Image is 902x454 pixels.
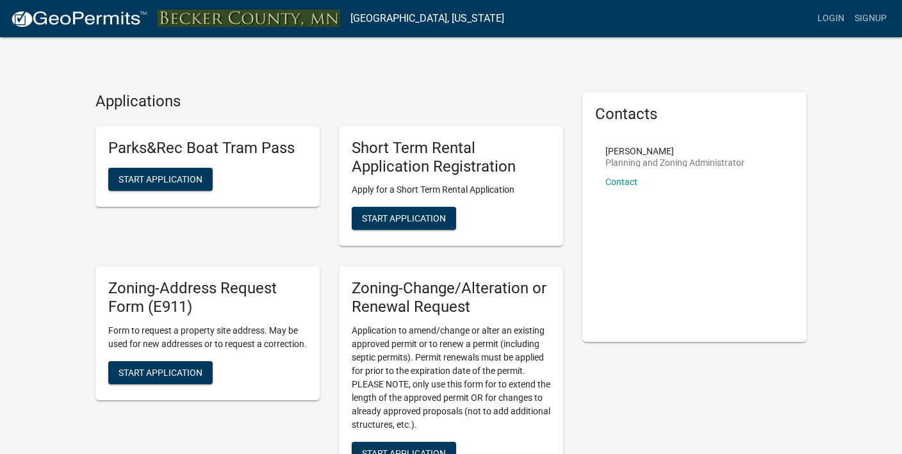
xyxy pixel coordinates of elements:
button: Start Application [108,361,213,384]
h4: Applications [95,92,563,111]
p: Planning and Zoning Administrator [605,158,744,167]
a: Signup [849,6,892,31]
p: Application to amend/change or alter an existing approved permit or to renew a permit (including ... [352,324,550,432]
h5: Parks&Rec Boat Tram Pass [108,139,307,158]
span: Start Application [362,213,446,223]
img: Becker County, Minnesota [158,10,340,27]
p: Apply for a Short Term Rental Application [352,183,550,197]
a: Login [812,6,849,31]
h5: Zoning-Address Request Form (E911) [108,279,307,316]
h5: Short Term Rental Application Registration [352,139,550,176]
h5: Zoning-Change/Alteration or Renewal Request [352,279,550,316]
p: Form to request a property site address. May be used for new addresses or to request a correction. [108,324,307,351]
button: Start Application [352,207,456,230]
p: [PERSON_NAME] [605,147,744,156]
span: Start Application [119,367,202,377]
a: [GEOGRAPHIC_DATA], [US_STATE] [350,8,504,29]
span: Start Application [119,174,202,184]
h5: Contacts [595,105,794,124]
a: Contact [605,177,637,187]
button: Start Application [108,168,213,191]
